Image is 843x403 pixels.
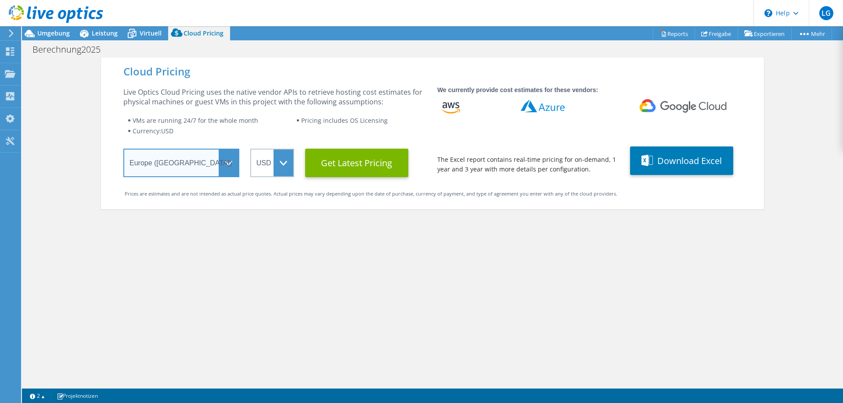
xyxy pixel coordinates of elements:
span: LG [819,6,833,20]
a: 2 [24,390,51,401]
span: Umgebung [37,29,70,37]
div: Prices are estimates and are not intended as actual price quotes. Actual prices may vary dependin... [125,189,740,199]
button: Download Excel [630,146,733,175]
strong: We currently provide cost estimates for these vendors: [437,86,598,93]
span: Pricing includes OS Licensing [301,116,388,125]
a: Mehr [791,27,832,40]
span: Currency: USD [133,127,173,135]
div: Cloud Pricing [123,67,742,76]
a: Freigabe [695,27,738,40]
button: Get Latest Pricing [305,149,408,177]
svg: \n [764,9,772,17]
span: VMs are running 24/7 for the whole month [133,116,258,125]
span: Leistung [92,29,118,37]
div: Live Optics Cloud Pricing uses the native vendor APIs to retrieve hosting cost estimates for phys... [123,87,426,107]
a: Exportieren [738,27,792,40]
a: Projektnotizen [50,390,104,401]
div: The Excel report contains real-time pricing for on-demand, 1 year and 3 year with more details pe... [437,155,619,174]
span: Virtuell [140,29,162,37]
h1: Berechnung2025 [29,45,114,54]
a: Reports [653,27,695,40]
span: Cloud Pricing [184,29,223,37]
